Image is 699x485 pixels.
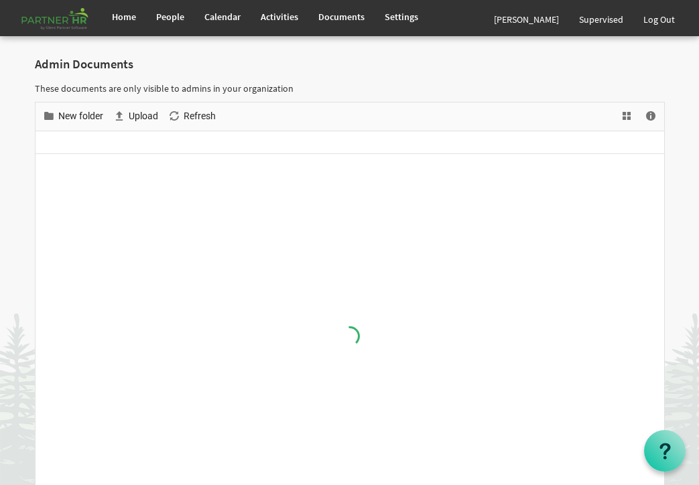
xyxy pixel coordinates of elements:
[579,13,623,25] span: Supervised
[204,11,241,23] span: Calendar
[156,11,184,23] span: People
[35,82,665,95] p: These documents are only visible to admins in your organization
[569,3,633,36] a: Supervised
[385,11,418,23] span: Settings
[633,3,685,36] a: Log Out
[35,58,665,72] h2: Admin Documents
[318,11,365,23] span: Documents
[112,11,136,23] span: Home
[484,3,569,36] a: [PERSON_NAME]
[261,11,298,23] span: Activities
